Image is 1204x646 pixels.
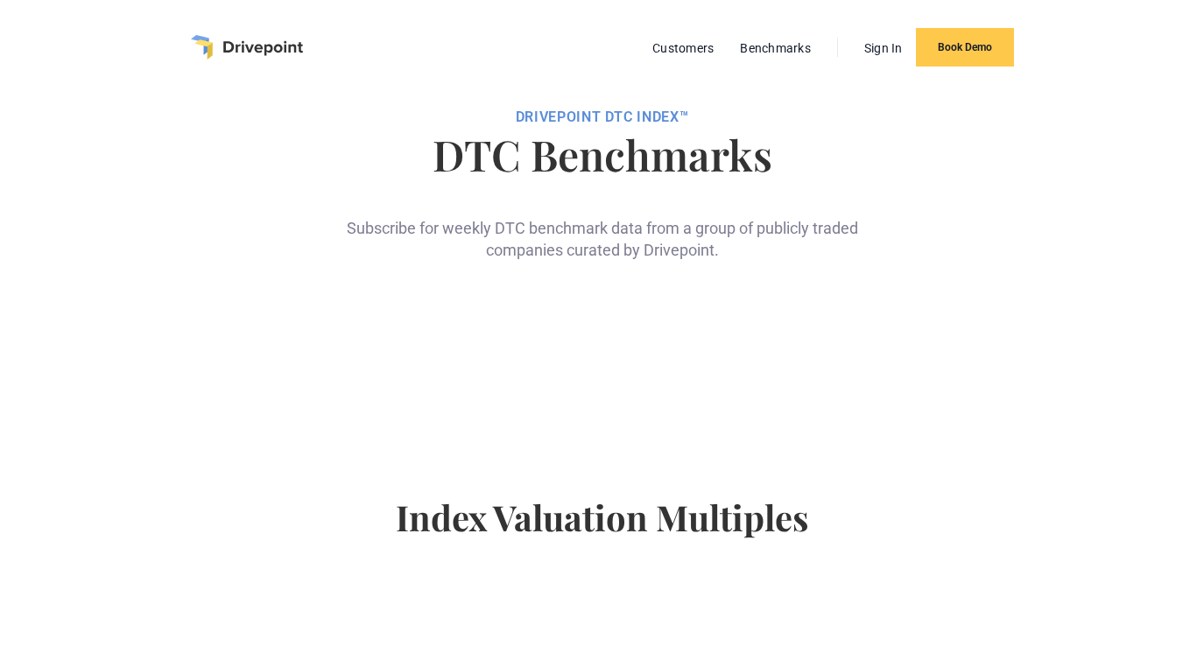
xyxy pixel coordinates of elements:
[731,37,820,60] a: Benchmarks
[644,37,722,60] a: Customers
[149,133,1056,175] h1: DTC Benchmarks
[191,35,303,60] a: home
[149,496,1056,566] h4: Index Valuation Multiples
[916,28,1014,67] a: Book Demo
[340,189,865,261] div: Subscribe for weekly DTC benchmark data from a group of publicly traded companies curated by Driv...
[149,109,1056,126] div: DRIVEPOiNT DTC Index™
[367,289,837,426] iframe: Form 0
[855,37,912,60] a: Sign In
